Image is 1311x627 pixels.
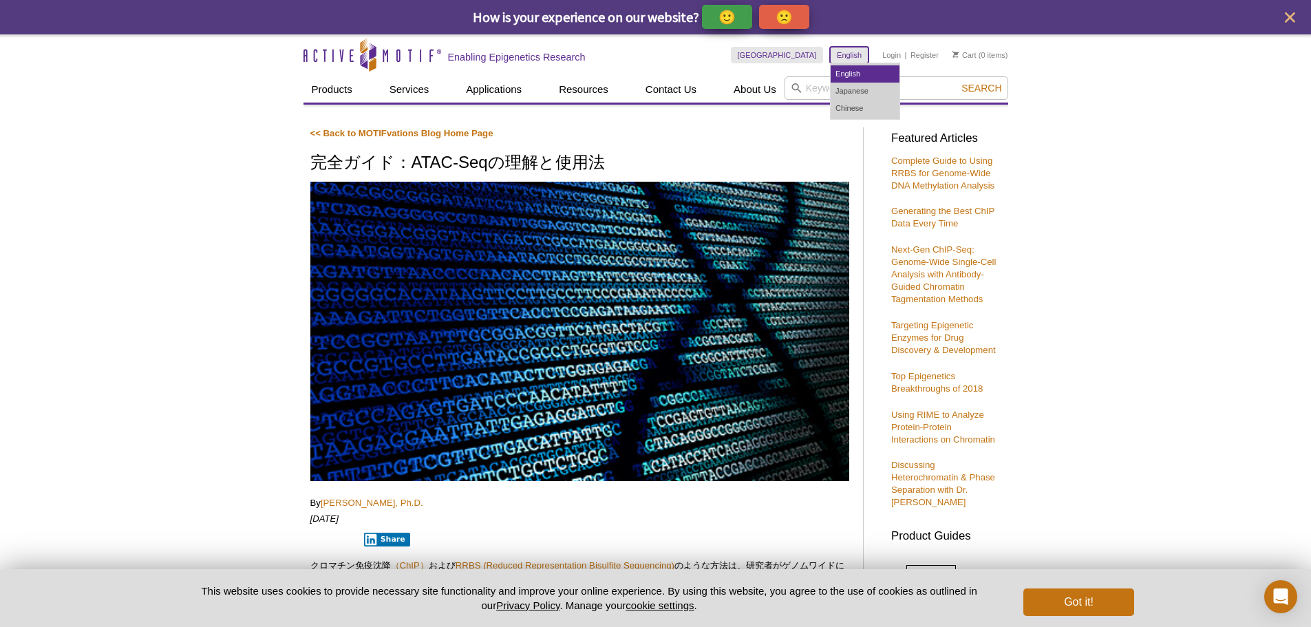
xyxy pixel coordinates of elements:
a: Using RIME to Analyze Protein-Protein Interactions on Chromatin [891,410,995,445]
a: << Back to MOTIFvations Blog Home Page [310,128,493,138]
h3: Product Guides [891,522,1001,542]
a: English [831,65,899,83]
p: This website uses cookies to provide necessary site functionality and improve your online experie... [178,584,1001,613]
button: Share [364,533,410,546]
span: Search [961,83,1001,94]
a: Targeting Epigenetic Enzymes for Drug Discovery & Development [891,320,996,355]
p: 🙁 [776,8,793,25]
li: (0 items) [952,47,1008,63]
a: English [830,47,868,63]
img: ATAC-Seq [310,182,849,481]
a: Top Epigenetics Breakthroughs of 2018 [891,371,983,394]
a: Privacy Policy [496,599,559,611]
h3: Featured Articles [891,133,1001,145]
img: Your Cart [952,51,959,58]
em: [DATE] [310,513,339,524]
li: | [905,47,907,63]
a: Services [381,76,438,103]
a: Next-Gen ChIP-Seq: Genome-Wide Single-Cell Analysis with Antibody-Guided Chromatin Tagmentation M... [891,244,996,304]
a: [PERSON_NAME], Ph.D. [321,498,423,508]
span: How is your experience on our website? [473,8,699,25]
input: Keyword, Cat. No. [785,76,1008,100]
a: RRBS (Reduced Representation Bisulfite Sequencing) [456,560,674,571]
button: Got it! [1023,588,1133,616]
a: Resources [551,76,617,103]
a: Chinese [831,100,899,117]
p: クロマチン免疫沈降 および のような方法は、研究者がゲノムワイドにエピジェネティックな修飾を調べることを容易にしました。しかし、これらの手法の潜在的な限界の1つは、自分の実験系においてどのような... [310,560,849,597]
a: Contact Us [637,76,705,103]
a: Products [303,76,361,103]
iframe: X Post Button [310,532,355,546]
a: Discussing Heterochromatin & Phase Separation with Dr. [PERSON_NAME] [891,460,995,507]
a: Register [910,50,939,60]
a: Cart [952,50,977,60]
a: Login [882,50,901,60]
div: Open Intercom Messenger [1264,580,1297,613]
a: Japanese [831,83,899,100]
p: By [310,497,849,509]
a: Applications [458,76,530,103]
p: 🙂 [718,8,736,25]
button: Search [957,82,1005,94]
a: Complete Guide to Using RRBS for Genome-Wide DNA Methylation Analysis [891,156,994,191]
a: （ChIP） [391,560,429,571]
a: [GEOGRAPHIC_DATA] [731,47,824,63]
h2: Enabling Epigenetics Research [448,51,586,63]
a: About Us [725,76,785,103]
h1: 完全ガイド：ATAC-Seqの理解と使用法 [310,153,849,173]
button: close [1281,9,1299,26]
a: Generating the Best ChIP Data Every Time [891,206,994,229]
button: cookie settings [626,599,694,611]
